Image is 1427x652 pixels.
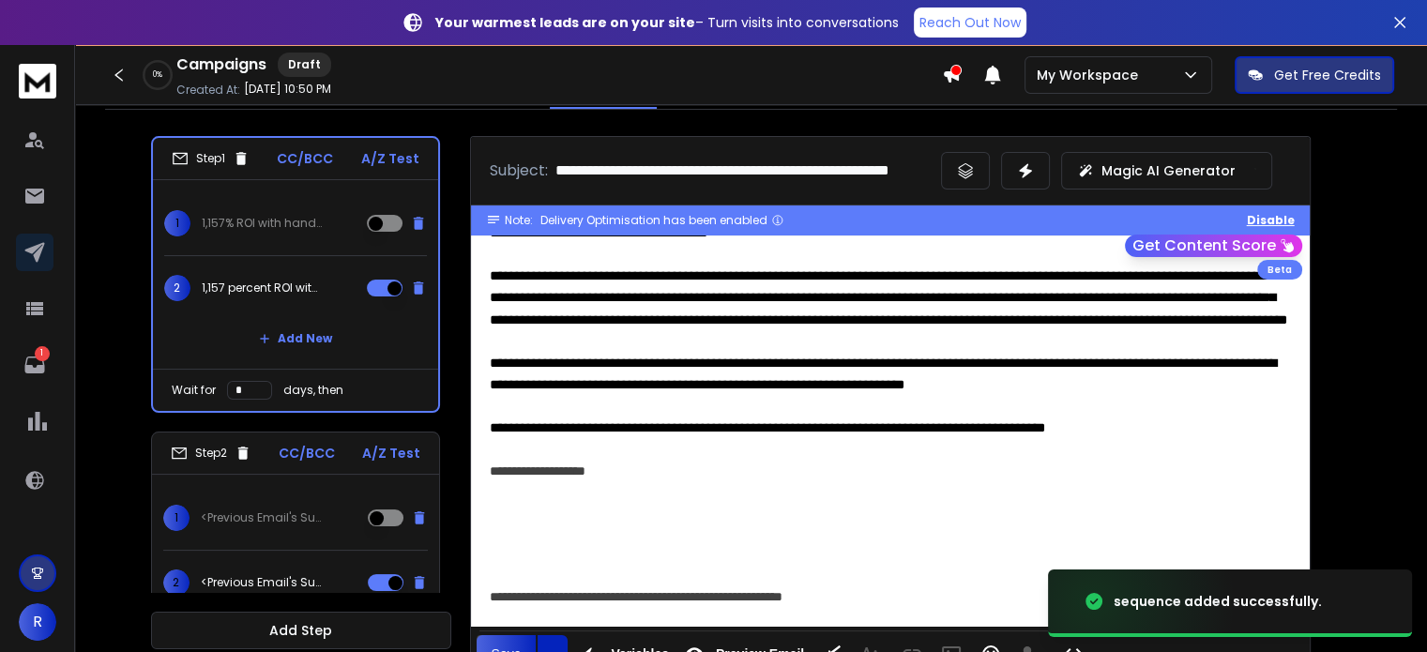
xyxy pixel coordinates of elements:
button: Get Free Credits [1235,56,1394,94]
p: [DATE] 10:50 PM [244,82,331,97]
button: Get Content Score [1125,235,1302,257]
p: <Previous Email's Subject> [201,510,321,525]
p: Get Free Credits [1274,66,1381,84]
p: Wait for [172,383,216,398]
div: Draft [278,53,331,77]
a: 1 [16,346,53,384]
p: Created At: [176,83,240,98]
p: 1 [35,346,50,361]
img: logo [19,64,56,99]
p: CC/BCC [277,149,333,168]
p: CC/BCC [279,444,335,462]
button: R [19,603,56,641]
span: 2 [164,275,190,301]
div: Delivery Optimisation has been enabled [540,213,784,228]
li: Step1CC/BCCA/Z Test11,157% ROI with handwritten mail (case study inside)21,157 percent ROI with h... [151,136,440,413]
h1: Campaigns [176,53,266,76]
p: My Workspace [1037,66,1146,84]
strong: Your warmest leads are on your site [435,13,695,32]
button: Disable [1247,213,1295,228]
p: 0 % [153,69,162,81]
div: Step 1 [172,150,250,167]
p: Subject: [490,159,548,182]
p: Reach Out Now [919,13,1021,32]
p: days, then [283,383,343,398]
span: 1 [163,505,190,531]
a: Reach Out Now [914,8,1026,38]
div: Step 2 [171,445,251,462]
p: Magic AI Generator [1101,161,1236,180]
span: 1 [164,210,190,236]
p: 1,157 percent ROI with handwritten mail (case study inside) [202,281,322,296]
span: 2 [163,569,190,596]
button: Add New [244,320,347,357]
div: Beta [1257,260,1302,280]
p: A/Z Test [362,444,420,462]
p: <Previous Email's Subject> [201,575,321,590]
button: Add Step [151,612,451,649]
span: Note: [505,213,533,228]
p: A/Z Test [361,149,419,168]
p: – Turn visits into conversations [435,13,899,32]
button: Magic AI Generator [1061,152,1272,190]
p: 1,157% ROI with handwritten mail (case study inside) [202,216,322,231]
div: sequence added successfully. [1114,592,1322,611]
